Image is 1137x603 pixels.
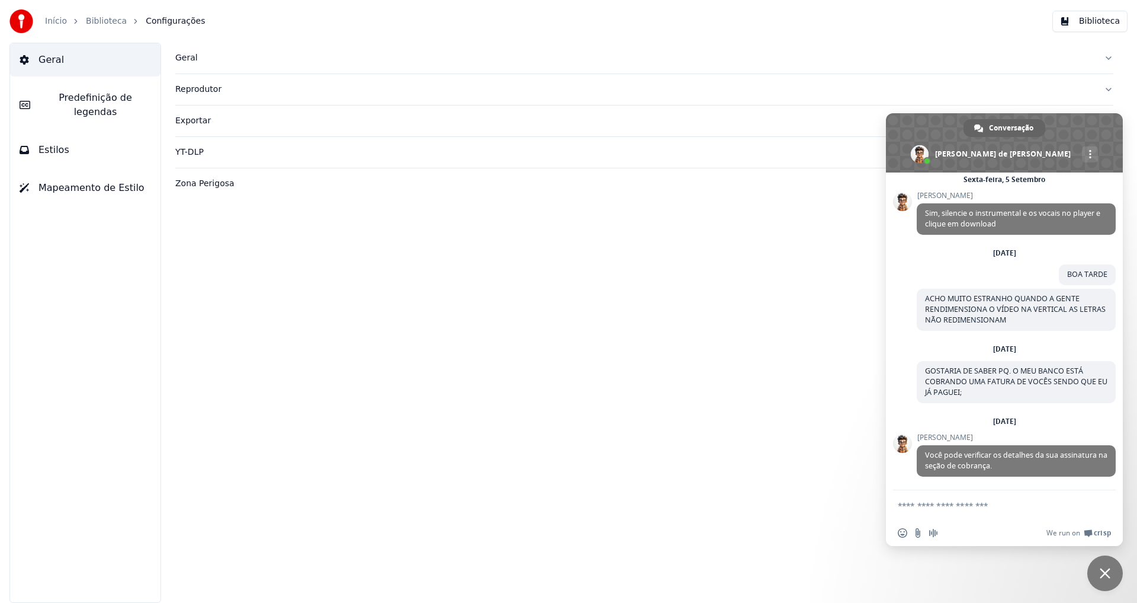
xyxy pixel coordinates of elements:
a: We run onCrisp [1046,528,1111,538]
span: Configurações [146,15,205,27]
nav: breadcrumb [45,15,205,27]
span: We run on [1046,528,1080,538]
div: Bate-papo [1087,556,1123,591]
button: Zona Perigosa [175,168,1113,199]
div: YT-DLP [175,146,1094,158]
button: Reprodutor [175,74,1113,105]
span: Sim, silencie o instrumental e os vocais no player e clique em download [925,208,1100,229]
div: Exportar [175,115,1094,127]
span: Enviar um arquivo [913,528,923,538]
div: Conversação [963,119,1045,137]
span: Conversação [989,119,1033,137]
span: Geral [38,53,64,67]
div: [DATE] [993,346,1016,353]
div: Sexta-feira, 5 Setembro [963,176,1045,183]
span: Inserir um emoticon [898,528,907,538]
button: Geral [10,43,160,76]
span: GOSTARIA DE SABER PQ. O MEU BANCO ESTÁ COBRANDO UMA FATURA DE VOCÊS SENDO QUE EU JÁ PAGUEI; [925,366,1107,397]
div: Reprodutor [175,84,1094,95]
button: Mapeamento de Estilo [10,171,160,205]
span: Crisp [1094,528,1111,538]
span: Predefinição de legendas [40,91,151,119]
div: [DATE] [993,418,1016,425]
div: Zona Perigosa [175,178,1094,190]
div: [DATE] [993,250,1016,257]
span: Mensagem de áudio [929,528,938,538]
span: BOA TARDE [1067,269,1107,279]
span: Mapeamento de Estilo [38,181,144,195]
span: Estilos [38,143,69,157]
a: Biblioteca [86,15,127,27]
span: ACHO MUITO ESTRANHO QUANDO A GENTE RENDIMENSIONA O VÍDEO NA VERTICAL AS LETRAS NÃO REDIMENSIONAM [925,293,1106,325]
button: Predefinição de legendas [10,81,160,129]
span: Você pode verificar os detalhes da sua assinatura na seção de cobrança. [925,450,1107,471]
button: Biblioteca [1052,11,1128,32]
button: Estilos [10,133,160,167]
button: Geral [175,43,1113,74]
textarea: Escreva sua mensagem... [898,500,1085,511]
div: Geral [175,52,1094,64]
span: [PERSON_NAME] [917,192,1116,200]
button: Exportar [175,106,1113,136]
img: youka [9,9,33,33]
div: Mais canais [1082,146,1098,162]
span: [PERSON_NAME] [917,433,1116,442]
a: Início [45,15,67,27]
button: YT-DLP [175,137,1113,168]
